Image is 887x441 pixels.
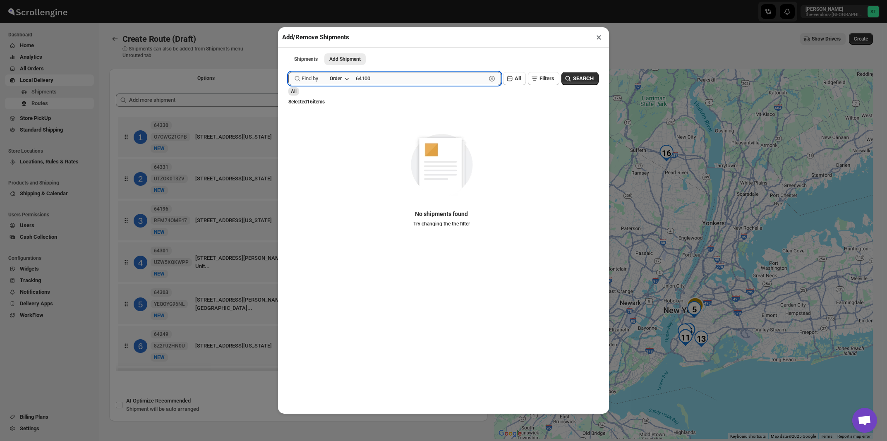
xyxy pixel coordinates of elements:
span: Shipments [294,56,318,62]
p: Try changing the the filter [413,220,470,227]
div: Open chat [852,408,877,433]
span: SEARCH [573,74,594,83]
button: Filters [528,72,559,85]
button: × [593,31,605,43]
span: All [515,75,521,81]
button: All [503,72,526,85]
span: Find by [302,74,318,83]
input: Enter value here [356,72,486,85]
div: Order [330,75,342,82]
span: Filters [539,75,554,81]
p: No shipments found [413,210,470,218]
span: All [291,89,297,94]
span: Add Shipment [329,56,361,62]
button: Clear [488,74,496,83]
button: Order [325,73,353,84]
button: SEARCH [561,72,599,85]
div: Selected Shipments [109,87,488,374]
h2: Add/Remove Shipments [282,33,349,41]
span: Selected 16 items [288,99,325,105]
